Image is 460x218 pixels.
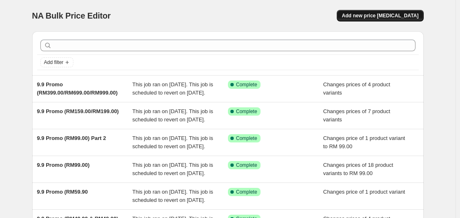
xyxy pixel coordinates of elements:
span: This job ran on [DATE]. This job is scheduled to revert on [DATE]. [132,81,213,96]
button: Add new price [MEDICAL_DATA] [337,10,423,21]
span: 9.9 Promo (RM399.00/RM699.00/RM999.00) [37,81,118,96]
span: 9.9 Promo (RM159.00/RM199.00) [37,108,119,114]
span: This job ran on [DATE]. This job is scheduled to revert on [DATE]. [132,162,213,176]
span: NA Bulk Price Editor [32,11,111,20]
span: Changes prices of 7 product variants [323,108,390,123]
span: 9.9 Promo (RM59.90 [37,189,88,195]
span: This job ran on [DATE]. This job is scheduled to revert on [DATE]. [132,135,213,149]
span: Add filter [44,59,63,66]
span: Complete [236,81,257,88]
span: Complete [236,135,257,142]
span: Complete [236,108,257,115]
span: 9.9 Promo (RM99.00) Part 2 [37,135,106,141]
span: Changes price of 1 product variant [323,189,405,195]
span: Changes price of 1 product variant to RM 99.00 [323,135,405,149]
span: 9.9 Promo (RM99.00) [37,162,90,168]
span: Complete [236,189,257,195]
button: Add filter [40,57,73,67]
span: This job ran on [DATE]. This job is scheduled to revert on [DATE]. [132,108,213,123]
span: Changes prices of 18 product variants to RM 99.00 [323,162,393,176]
span: Complete [236,162,257,168]
span: Changes prices of 4 product variants [323,81,390,96]
span: Add new price [MEDICAL_DATA] [342,12,418,19]
span: This job ran on [DATE]. This job is scheduled to revert on [DATE]. [132,189,213,203]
